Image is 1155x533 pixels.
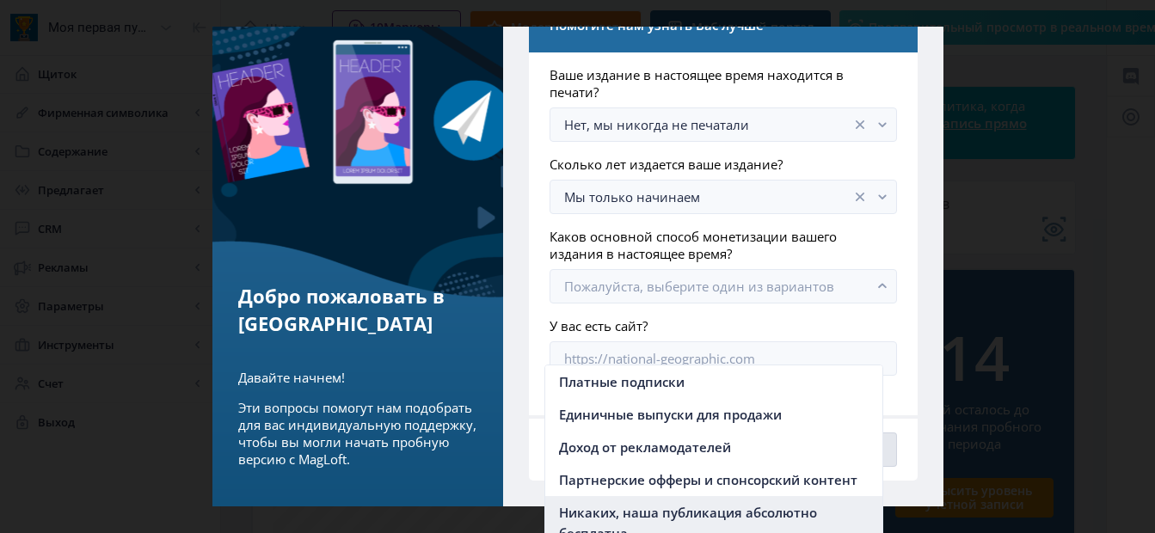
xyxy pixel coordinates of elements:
[851,188,869,205] nb-icon: ясный
[550,317,648,334] font: У вас есть сайт?
[550,228,882,262] font: Каков основной способ монетизации вашего издания в настоящее время?
[564,187,851,207] div: Мы только начинаем
[559,437,731,457] span: Доход от рекламодателей
[238,399,478,468] p: Эти вопросы помогут нам подобрать для вас индивидуальную поддержку, чтобы вы могли начать пробную...
[564,114,851,135] div: Нет, мы никогда не печатали
[564,278,834,295] font: Пожалуйста, выберите один из вариантов
[851,116,869,133] nb-icon: ясный
[550,341,896,376] input: https://national-geographic.com
[550,180,896,214] button: Мы только начинаемясный
[550,107,896,142] button: Нет, мы никогда не печаталиясный
[559,404,782,425] span: Единичные выпуски для продажи
[238,282,478,337] h5: Добро пожаловать в [GEOGRAPHIC_DATA]
[559,371,685,392] span: Платные подписки
[550,269,896,303] button: Пожалуйста, выберите один из вариантов
[238,369,478,386] p: Давайте начнем!
[550,66,882,101] font: Ваше издание в настоящее время находится в печати?
[550,156,783,173] font: Сколько лет издается ваше издание?
[559,469,857,490] span: Партнерские офферы и спонсорский контент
